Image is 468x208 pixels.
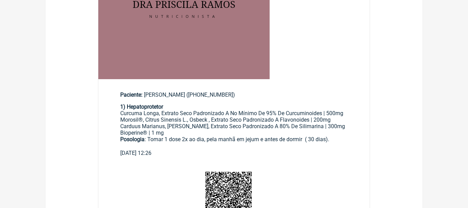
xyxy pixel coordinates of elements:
[120,130,348,136] div: Bioperine® | 1 mg
[120,150,348,156] div: [DATE] 12:26
[120,110,348,117] div: Curcuma Longa, Extrato Seco Padronizado A No Mínimo De 95% De Curcuminoides | 500mg
[120,103,163,110] strong: 1) Hepatoprotetor
[120,117,348,123] div: Morosil®, Citrus Sinensis L., Osbeck , Extrato Seco Padronizado A Flavonoides | 200mg
[120,136,348,150] div: : Tomar 1 dose 2x ao dia, pela manhã em jejum e antes de dormir ㅤ ( 30 dias).
[120,123,348,130] div: Carduus Marianus, [PERSON_NAME], Extrato Seco Padronizado A 80% De Silimarina | 300mg
[120,91,348,98] div: [PERSON_NAME] ([PHONE_NUMBER])
[120,91,143,98] span: Paciente:
[120,136,145,143] strong: Posologia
